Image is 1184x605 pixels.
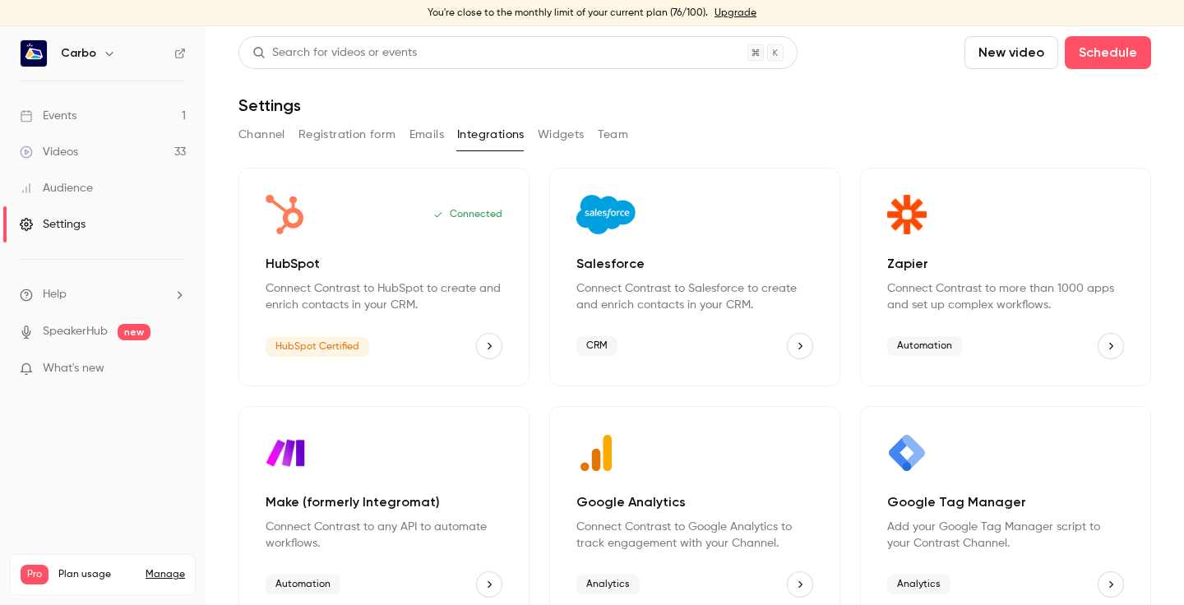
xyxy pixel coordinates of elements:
[43,286,67,303] span: Help
[266,492,502,512] p: Make (formerly Integromat)
[1065,36,1151,69] button: Schedule
[787,571,813,598] button: Google Analytics
[58,568,136,581] span: Plan usage
[576,519,813,552] p: Connect Contrast to Google Analytics to track engagement with your Channel.
[549,168,840,386] div: Salesforce
[238,122,285,148] button: Channel
[1098,571,1124,598] button: Google Tag Manager
[266,519,502,552] p: Connect Contrast to any API to automate workflows.
[409,122,444,148] button: Emails
[538,122,585,148] button: Widgets
[238,168,530,386] div: HubSpot
[964,36,1058,69] button: New video
[43,360,104,377] span: What's new
[887,519,1124,552] p: Add your Google Tag Manager script to your Contrast Channel.
[20,286,186,303] li: help-dropdown-opener
[787,333,813,359] button: Salesforce
[21,40,47,67] img: Carbo
[433,208,502,221] p: Connected
[887,254,1124,274] p: Zapier
[166,362,186,376] iframe: Noticeable Trigger
[146,568,185,581] a: Manage
[476,571,502,598] button: Make (formerly Integromat)
[266,337,369,357] span: HubSpot Certified
[576,575,640,594] span: Analytics
[860,168,1151,386] div: Zapier
[598,122,629,148] button: Team
[20,216,86,233] div: Settings
[457,122,525,148] button: Integrations
[238,95,301,115] h1: Settings
[298,122,396,148] button: Registration form
[887,575,950,594] span: Analytics
[887,280,1124,313] p: Connect Contrast to more than 1000 apps and set up complex workflows.
[887,492,1124,512] p: Google Tag Manager
[21,565,49,584] span: Pro
[576,336,617,356] span: CRM
[266,575,340,594] span: Automation
[20,144,78,160] div: Videos
[61,45,96,62] h6: Carbo
[1098,333,1124,359] button: Zapier
[576,254,813,274] p: Salesforce
[576,492,813,512] p: Google Analytics
[887,336,962,356] span: Automation
[118,324,150,340] span: new
[576,280,813,313] p: Connect Contrast to Salesforce to create and enrich contacts in your CRM.
[20,108,76,124] div: Events
[715,7,756,20] a: Upgrade
[476,333,502,359] button: HubSpot
[266,254,502,274] p: HubSpot
[252,44,417,62] div: Search for videos or events
[266,280,502,313] p: Connect Contrast to HubSpot to create and enrich contacts in your CRM.
[43,323,108,340] a: SpeakerHub
[20,180,93,196] div: Audience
